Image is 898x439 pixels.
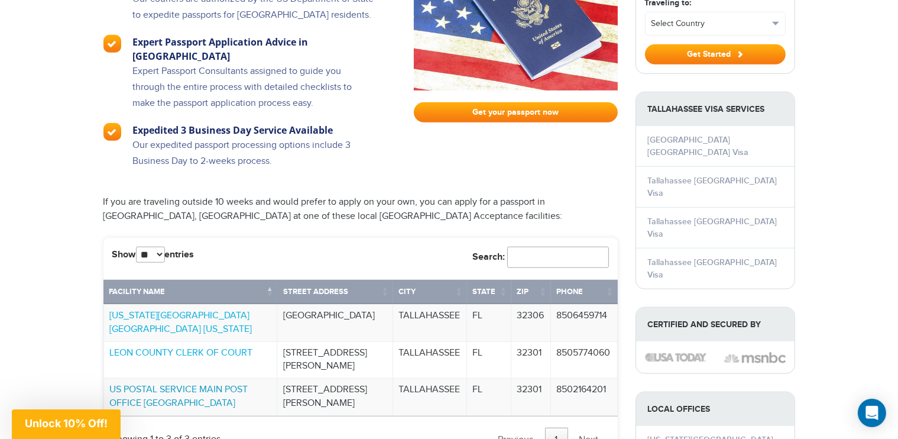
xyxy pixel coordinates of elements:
th: Street Address: activate to sort column ascending [277,280,393,304]
select: Showentries [136,247,165,263]
td: 8502164201 [551,378,618,416]
a: US POSTAL SERVICE MAIN POST OFFICE [GEOGRAPHIC_DATA] [110,384,248,409]
div: Open Intercom Messenger [858,399,886,427]
td: [GEOGRAPHIC_DATA] [277,304,393,341]
th: State: activate to sort column ascending [467,280,511,304]
label: Show entries [112,247,194,263]
button: Select Country [646,12,785,35]
td: 32301 [511,341,551,379]
img: image description [724,351,786,365]
td: FL [467,304,511,341]
span: Unlock 10% Off! [25,417,108,430]
td: 8506459714 [551,304,618,341]
strong: Certified and Secured by [636,308,795,341]
strong: LOCAL OFFICES [636,392,795,426]
td: FL [467,341,511,379]
input: Search: [507,247,609,268]
th: Phone: activate to sort column ascending [551,280,618,304]
td: FL [467,378,511,416]
div: Unlock 10% Off! [12,409,121,439]
button: Get Started [645,44,786,64]
img: image description [645,353,706,361]
strong: Tallahassee Visa Services [636,92,795,126]
th: City: activate to sort column ascending [393,280,467,304]
a: Tallahassee [GEOGRAPHIC_DATA] Visa [648,217,777,239]
td: TALLAHASSEE [393,341,467,379]
p: If you are traveling outside 10 weeks and would prefer to apply on your own, you can apply for a ... [103,195,618,224]
td: [STREET_ADDRESS][PERSON_NAME] [277,341,393,379]
td: TALLAHASSEE [393,304,467,341]
td: TALLAHASSEE [393,378,467,416]
td: 32306 [511,304,551,341]
a: Get your passport now [414,102,618,122]
span: Select Country [651,18,769,30]
a: Tallahassee [GEOGRAPHIC_DATA] Visa [648,176,777,198]
th: Facility Name: activate to sort column descending [103,280,277,304]
a: LEON COUNTY CLERK OF COURT [110,347,253,359]
a: Tallahassee [GEOGRAPHIC_DATA] Visa [648,257,777,280]
label: Search: [473,247,609,268]
a: [GEOGRAPHIC_DATA] [GEOGRAPHIC_DATA] Visa [648,135,749,157]
a: [US_STATE][GEOGRAPHIC_DATA] [GEOGRAPHIC_DATA] [US_STATE] [110,310,252,335]
p: Our expedited passport processing options include 3 Business Day to 2-weeks process. [133,137,376,181]
td: 8505774060 [551,341,618,379]
th: Zip: activate to sort column ascending [511,280,551,304]
td: [STREET_ADDRESS][PERSON_NAME] [277,378,393,416]
td: 32301 [511,378,551,416]
h3: Expedited 3 Business Day Service Available [133,123,376,137]
h3: Expert Passport Application Advice in [GEOGRAPHIC_DATA] [133,35,376,63]
p: Expert Passport Consultants assigned to guide you through the entire process with detailed checkl... [133,63,376,123]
